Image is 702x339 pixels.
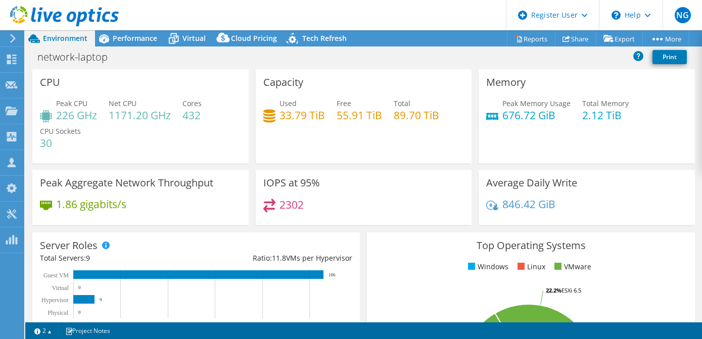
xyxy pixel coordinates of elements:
[394,110,439,121] h4: 89.70 TiB
[43,272,69,279] text: Guest VM
[40,126,81,136] span: CPU Sockets
[109,110,171,121] h4: 1171.20 GHz
[86,253,90,263] span: 9
[582,99,629,108] span: Total Memory
[40,77,60,88] h3: CPU
[675,7,691,23] span: NG
[642,31,689,46] a: More
[337,99,351,108] span: Free
[263,77,303,88] h3: Capacity
[40,137,81,149] h4: 30
[40,177,213,188] h3: Peak Aggregate Network Throughput
[279,199,304,210] h4: 2302
[502,99,571,108] span: Peak Memory Usage
[279,110,325,121] h4: 33.79 TiB
[56,99,87,108] span: Peak CPU
[375,240,687,251] h3: Top Operating Systems
[33,52,123,63] h1: network-laptop
[561,286,581,294] tspan: ESXi 6.5
[279,99,297,108] span: Used
[582,110,629,121] h4: 2.12 TiB
[394,99,410,108] span: Total
[546,286,561,294] tspan: 22.2%
[652,50,687,64] a: Print
[41,297,69,304] text: Hypervisor
[612,11,621,20] svg: \n
[507,31,555,46] a: Reports
[78,310,81,315] text: 0
[515,261,545,272] li: Linux
[555,31,596,46] a: Share
[337,110,382,121] h4: 55.91 TiB
[78,285,81,290] text: 0
[502,110,571,121] h4: 676.72 GiB
[48,309,68,316] text: Physical
[113,33,157,43] span: Performance
[40,240,98,251] h3: Server Roles
[182,110,202,121] h4: 432
[52,284,69,292] text: Virtual
[56,199,126,210] h4: 1.86 gigabits/s
[100,297,102,302] text: 9
[272,253,286,263] span: 11.8
[40,253,196,264] div: Total Servers:
[552,261,591,272] li: VMware
[43,33,87,43] span: Environment
[231,33,277,43] span: Cloud Pricing
[182,99,202,108] span: Cores
[263,177,320,188] h3: IOPS at 95%
[182,33,206,43] span: Virtual
[56,110,97,121] h4: 226 GHz
[329,272,336,277] text: 106
[596,31,643,46] a: Export
[486,77,526,88] h3: Memory
[58,324,117,337] a: Project Notes
[196,253,352,264] div: Ratio: VMs per Hypervisor
[502,199,555,210] h4: 846.42 GiB
[465,261,508,272] li: Windows
[486,177,577,188] h3: Average Daily Write
[302,33,347,43] span: Tech Refresh
[27,324,59,337] a: 2
[109,99,136,108] span: Net CPU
